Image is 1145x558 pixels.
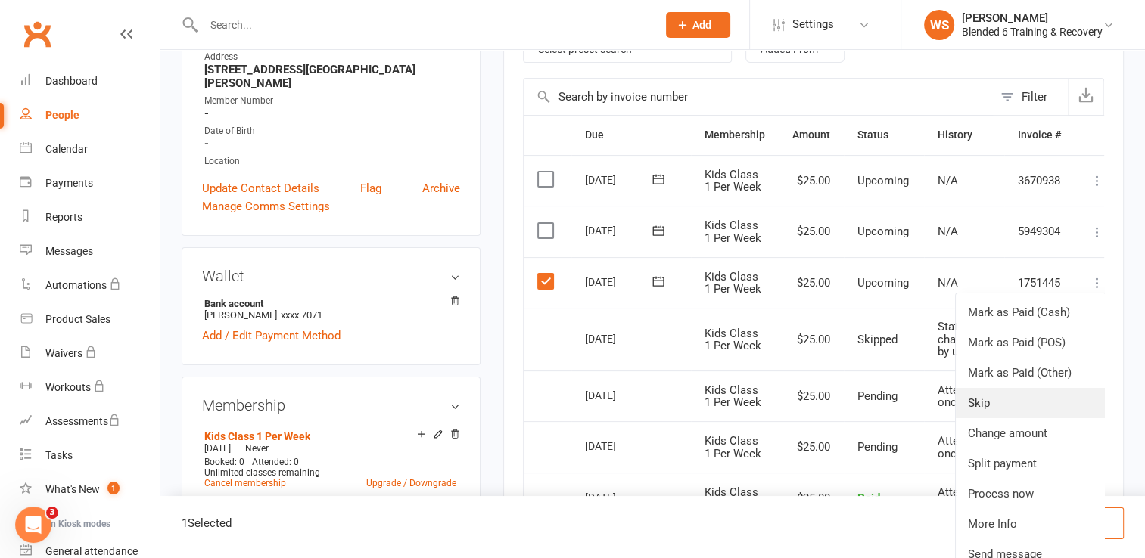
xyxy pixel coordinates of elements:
[12,391,291,457] div: Toby says…
[691,116,779,154] th: Membership
[45,143,88,155] div: Calendar
[366,478,456,488] a: Upgrade / Downgrade
[938,485,991,512] span: Attempted once
[705,434,761,460] span: Kids Class 1 Per Week
[204,457,244,467] span: Booked: 0
[857,440,898,454] span: Pending
[260,436,284,460] button: Send a message…
[266,6,293,33] div: Close
[45,75,98,87] div: Dashboard
[705,327,761,353] span: Kids Class 1 Per Week
[202,268,460,284] h3: Wallet
[779,308,844,370] td: $25.00
[90,317,102,329] a: Source reference 144488:
[45,483,100,495] div: What's New
[993,79,1068,115] button: Filter
[938,174,958,188] span: N/A
[779,116,844,154] th: Amount
[204,298,453,309] strong: Bank account
[956,448,1106,479] a: Split payment
[705,168,761,194] span: Kids Class 1 Per Week
[20,268,160,302] a: Automations
[204,430,310,442] a: Kids Class 1 Per Week
[20,336,160,370] a: Waivers
[422,179,460,197] a: Archive
[202,397,460,414] h3: Membership
[245,443,269,454] span: Never
[204,467,320,478] span: Unlimited classes remaining
[23,442,36,454] button: Emoji picker
[43,8,67,33] img: Profile image for Toby
[956,327,1106,358] a: Mark as Paid (POS)
[705,270,761,296] span: Kids Class 1 Per Week
[204,63,460,90] strong: [STREET_ADDRESS][GEOGRAPHIC_DATA][PERSON_NAME]
[45,313,110,325] div: Product Sales
[20,200,160,234] a: Reports
[857,389,898,403] span: Pending
[20,132,160,166] a: Calendar
[24,178,156,190] b: Suspend the Member:
[36,110,173,122] b: Cancel and Reschedule
[204,478,286,488] a: Cancel membership
[779,257,844,308] td: $25.00
[962,11,1103,25] div: [PERSON_NAME]
[36,268,278,283] li: Select dates and reason
[204,124,460,138] div: Date of Birth
[36,79,131,91] b: Cancel and Skip
[524,79,993,115] input: Search by invoice number
[199,14,646,36] input: Search...
[779,473,844,524] td: $25.00
[924,10,954,40] div: WS
[45,381,91,393] div: Workouts
[20,473,160,507] a: What's New1
[202,327,341,345] a: Add / Edit Payment Method
[705,383,761,410] span: Kids Class 1 Per Week
[956,418,1106,448] a: Change amount
[938,383,991,410] span: Attempted once
[779,206,844,257] td: $25.00
[182,514,232,532] div: 1
[36,142,119,154] b: Stop Payment
[48,442,60,454] button: Gif picker
[857,333,898,346] span: Skipped
[20,370,160,405] a: Workouts
[45,449,73,461] div: Tasks
[132,158,145,170] a: Source reference 1436389:
[73,14,172,26] h1: [PERSON_NAME]
[585,327,655,350] div: [DATE]
[20,166,160,200] a: Payments
[204,443,231,454] span: [DATE]
[792,8,834,42] span: Settings
[857,174,909,188] span: Upcoming
[20,405,160,439] a: Assessments
[12,391,216,424] div: Is that what you were looking for?
[46,507,58,519] span: 3
[20,234,160,268] a: Messages
[96,442,108,454] button: Start recording
[779,370,844,422] td: $25.00
[237,6,266,35] button: Home
[201,442,460,454] div: —
[188,516,232,530] span: Selected
[45,177,93,189] div: Payments
[45,245,93,257] div: Messages
[1004,155,1075,206] td: 3670938
[45,211,82,223] div: Reports
[956,479,1106,509] a: Process now
[36,141,278,169] li: - returns payment to 'upcoming' status
[857,276,909,290] span: Upcoming
[857,491,880,505] span: Paid
[204,137,460,150] strong: -
[204,107,460,120] strong: -
[10,6,39,35] button: go back
[1022,88,1047,106] div: Filter
[585,270,655,293] div: [DATE]
[779,155,844,206] td: $25.00
[1004,116,1075,154] th: Invoice #
[1004,206,1075,257] td: 5949304
[1004,257,1075,308] td: 1751445
[585,219,655,242] div: [DATE]
[857,225,909,238] span: Upcoming
[585,168,655,191] div: [DATE]
[13,411,290,436] textarea: Message…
